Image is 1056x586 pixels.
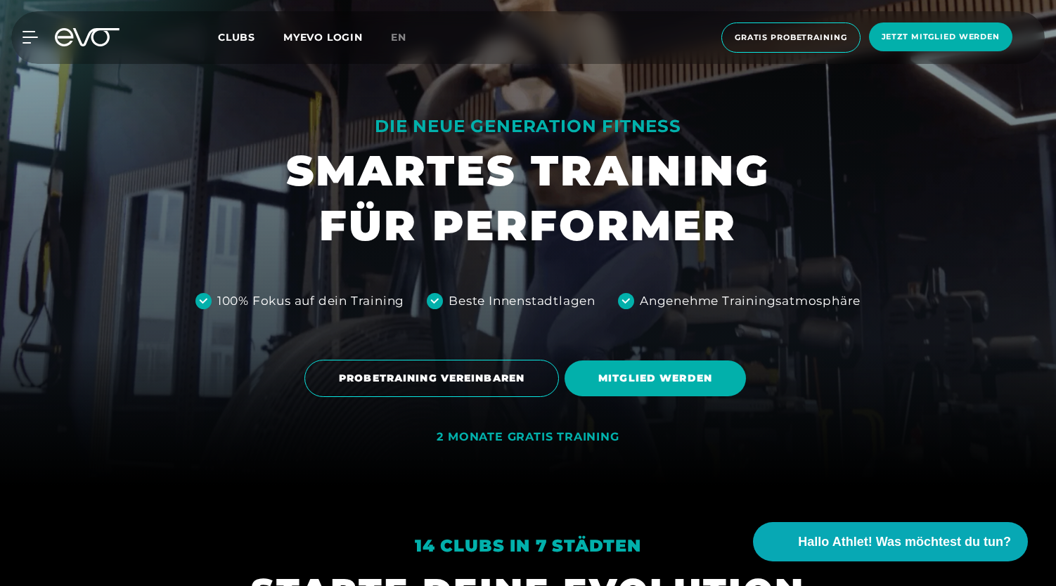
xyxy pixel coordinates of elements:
[339,371,524,386] span: PROBETRAINING VEREINBAREN
[437,430,619,445] div: 2 MONATE GRATIS TRAINING
[217,292,404,311] div: 100% Fokus auf dein Training
[598,371,712,386] span: MITGLIED WERDEN
[391,31,406,44] span: en
[717,22,865,53] a: Gratis Probetraining
[286,143,770,253] h1: SMARTES TRAINING FÜR PERFORMER
[882,31,1000,43] span: Jetzt Mitglied werden
[391,30,423,46] a: en
[565,350,752,407] a: MITGLIED WERDEN
[753,522,1028,561] button: Hallo Athlet! Was möchtest du tun?
[218,30,283,44] a: Clubs
[283,31,363,44] a: MYEVO LOGIN
[415,535,641,556] em: 14 Clubs in 7 Städten
[798,533,1011,552] span: Hallo Athlet! Was möchtest du tun?
[640,292,861,311] div: Angenehme Trainingsatmosphäre
[735,32,847,44] span: Gratis Probetraining
[865,22,1017,53] a: Jetzt Mitglied werden
[286,115,770,138] div: DIE NEUE GENERATION FITNESS
[449,292,595,311] div: Beste Innenstadtlagen
[218,31,255,44] span: Clubs
[304,349,565,408] a: PROBETRAINING VEREINBAREN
